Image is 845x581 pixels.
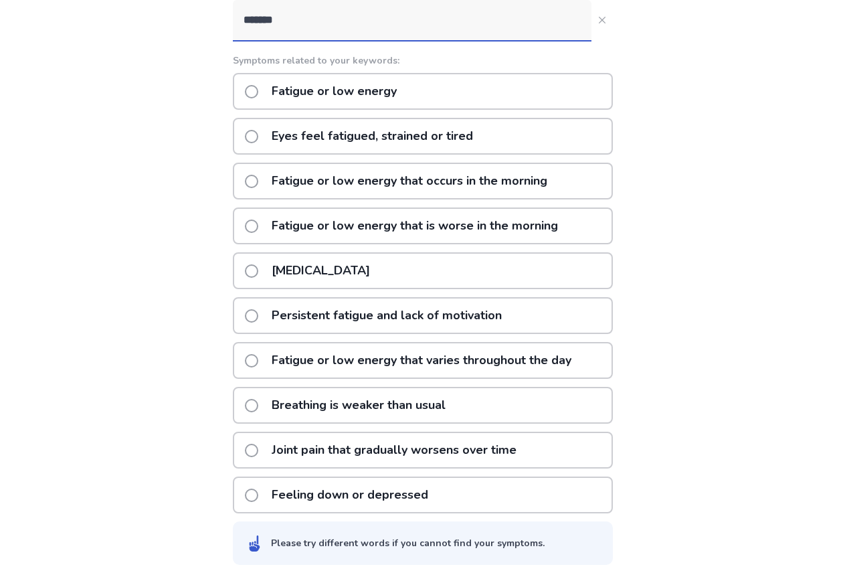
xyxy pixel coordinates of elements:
p: Joint pain that gradually worsens over time [264,433,525,467]
p: Fatigue or low energy that is worse in the morning [264,209,566,243]
p: Eyes feel fatigued, strained or tired [264,119,481,153]
p: Fatigue or low energy that occurs in the morning [264,164,555,198]
p: Fatigue or low energy [264,74,405,108]
p: [MEDICAL_DATA] [264,254,378,288]
div: Please try different words if you cannot find your symptoms. [271,536,545,550]
p: Persistent fatigue and lack of motivation [264,299,510,333]
p: Feeling down or depressed [264,478,436,512]
p: Symptoms related to your keywords: [233,54,613,68]
p: Breathing is weaker than usual [264,388,454,422]
p: Fatigue or low energy that varies throughout the day [264,343,579,378]
button: Close [591,9,613,31]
